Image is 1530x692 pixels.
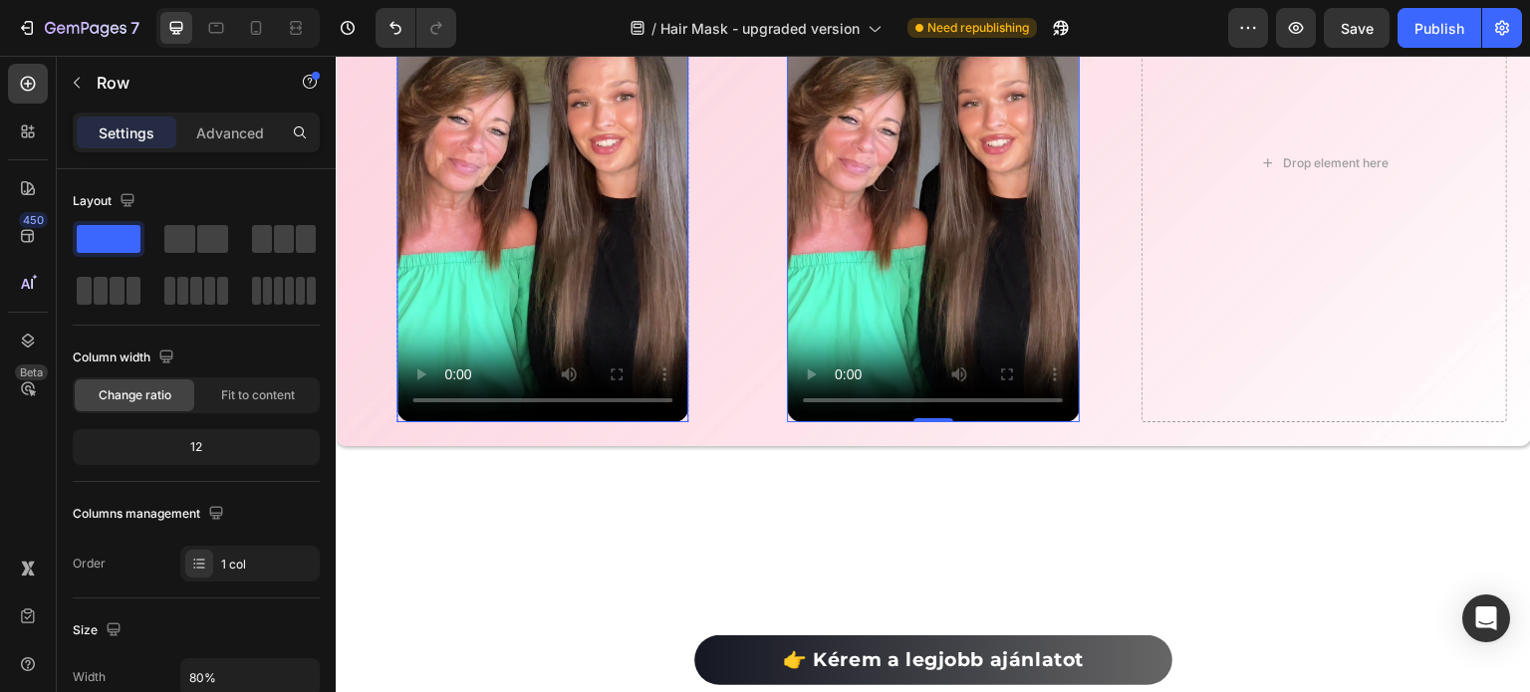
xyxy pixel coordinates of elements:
[1324,8,1390,48] button: Save
[376,8,456,48] div: Undo/Redo
[221,386,295,404] span: Fit to content
[359,579,837,629] a: 👉 Kérem a legjobb ajánlatot
[15,364,48,380] div: Beta
[651,18,656,39] span: /
[73,501,228,528] div: Columns management
[221,556,315,574] div: 1 col
[73,188,139,215] div: Layout
[73,555,106,573] div: Order
[1462,594,1510,642] div: Open Intercom Messenger
[1414,18,1464,39] div: Publish
[99,386,171,404] span: Change ratio
[927,19,1029,37] span: Need republishing
[447,592,748,615] strong: 👉 Kérem a legjobb ajánlatot
[77,433,316,461] div: 12
[19,212,48,228] div: 450
[660,18,860,39] span: Hair Mask - upgraded version
[1398,8,1481,48] button: Publish
[130,16,139,40] p: 7
[73,617,126,644] div: Size
[196,122,264,143] p: Advanced
[336,56,1530,692] iframe: Design area
[99,122,154,143] p: Settings
[948,100,1054,115] div: Drop element here
[73,345,178,371] div: Column width
[73,668,106,686] div: Width
[1341,20,1374,37] span: Save
[8,8,148,48] button: 7
[97,71,266,95] p: Row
